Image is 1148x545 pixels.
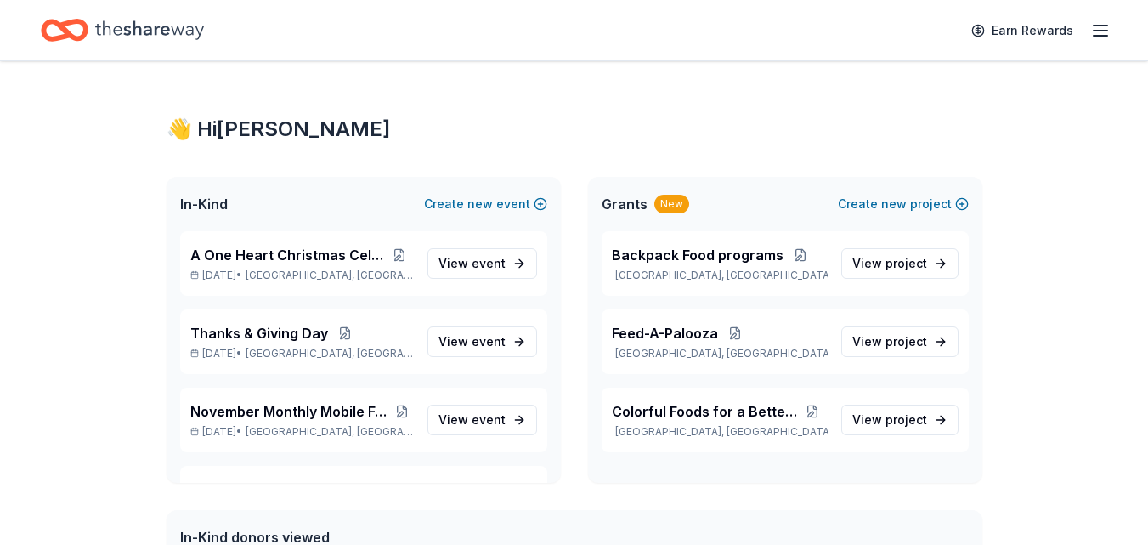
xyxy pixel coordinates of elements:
span: event [472,334,506,349]
span: View [852,253,927,274]
div: New [654,195,689,213]
span: Colorful Foods for a Better Start [612,401,798,422]
span: project [885,334,927,349]
span: View [852,410,927,430]
a: View project [841,405,959,435]
a: Home [41,10,204,50]
span: new [467,194,493,214]
a: View event [427,326,537,357]
span: event [472,256,506,270]
span: Feed-A-Palooza [612,323,718,343]
p: [GEOGRAPHIC_DATA], [GEOGRAPHIC_DATA] [612,269,828,282]
span: Thanks & Giving Day [190,323,328,343]
span: View [852,332,927,352]
p: [DATE] • [190,347,414,360]
button: Createnewproject [838,194,969,214]
span: A One Heart Christmas Celebration [190,245,386,265]
p: [GEOGRAPHIC_DATA], [GEOGRAPHIC_DATA] [612,425,828,439]
p: [DATE] • [190,269,414,282]
span: November Monthly Mobile Food Distribution [190,401,391,422]
span: project [885,256,927,270]
a: View project [841,326,959,357]
span: [GEOGRAPHIC_DATA], [GEOGRAPHIC_DATA] [246,347,413,360]
span: Backpack Food programs [612,245,783,265]
a: View event [427,248,537,279]
span: Community Champion Awards Benefit Presented by: One Heart for Women and Children's [190,480,400,500]
span: project [885,412,927,427]
span: View [438,253,506,274]
span: [GEOGRAPHIC_DATA], [GEOGRAPHIC_DATA] [246,425,413,439]
span: event [472,412,506,427]
span: new [881,194,907,214]
a: View project [841,248,959,279]
p: [GEOGRAPHIC_DATA], [GEOGRAPHIC_DATA] [612,347,828,360]
a: Earn Rewards [961,15,1083,46]
span: View [438,410,506,430]
a: View event [427,405,537,435]
p: [DATE] • [190,425,414,439]
span: In-Kind [180,194,228,214]
button: Createnewevent [424,194,547,214]
span: Grants [602,194,648,214]
div: 👋 Hi [PERSON_NAME] [167,116,982,143]
span: View [438,332,506,352]
span: [GEOGRAPHIC_DATA], [GEOGRAPHIC_DATA] [246,269,413,282]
